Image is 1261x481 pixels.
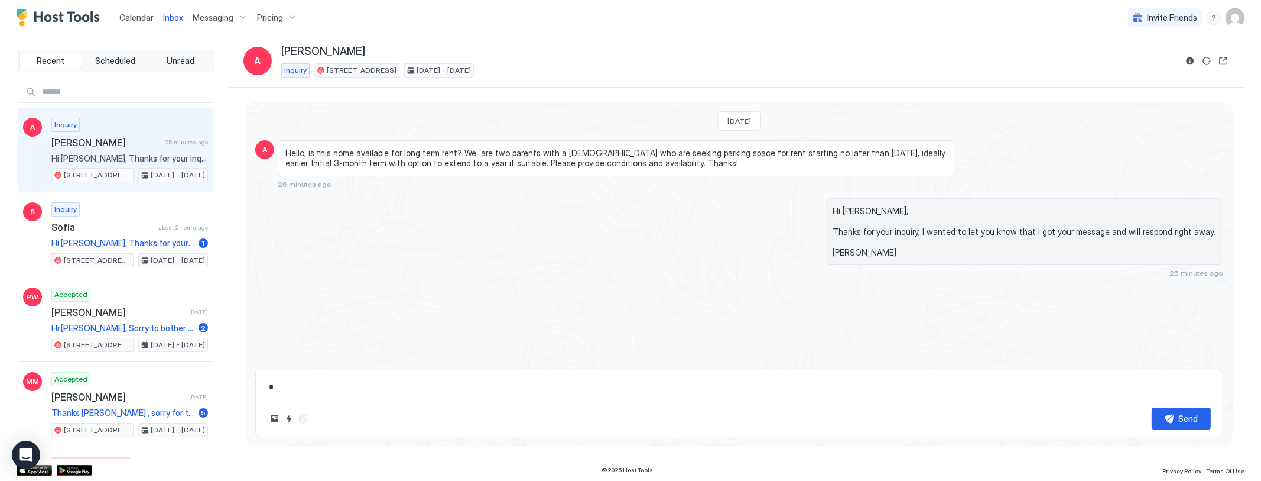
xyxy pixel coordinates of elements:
span: Inquiry [54,204,77,215]
a: Host Tools Logo [17,9,105,27]
span: [PERSON_NAME] [51,391,184,403]
span: [STREET_ADDRESS] [64,170,131,180]
span: [STREET_ADDRESS] [64,425,131,435]
span: Scheduled [96,56,136,66]
span: Terms Of Use [1206,467,1244,474]
span: [DATE] - [DATE] [151,340,205,350]
span: [DATE] - [DATE] [151,425,205,435]
span: Privacy Policy [1162,467,1201,474]
div: User profile [1226,8,1244,27]
span: 25 minutes ago [1169,269,1223,277]
button: Open reservation [1216,54,1230,68]
div: tab-group [17,50,214,72]
span: 2 [201,324,206,332]
button: Sync reservation [1200,54,1214,68]
button: Recent [19,53,82,69]
span: Hi [PERSON_NAME], Thanks for your inquiry, I wanted to let you know that I got your message and w... [51,238,194,248]
span: S [30,206,35,217]
span: A [30,122,35,133]
button: Scheduled [84,53,147,69]
div: menu [1207,11,1221,25]
span: 26 minutes ago [278,180,331,189]
a: Inbox [163,11,183,24]
a: Google Play Store [57,465,92,476]
a: Privacy Policy [1162,464,1201,476]
span: [DATE] - [DATE] [151,255,205,266]
button: Upload image [268,412,282,426]
span: [DATE] [727,117,751,125]
span: [PERSON_NAME] [51,137,161,149]
span: 25 minutes ago [165,138,208,146]
span: Hi [PERSON_NAME], Thanks for your inquiry, I wanted to let you know that I got your message and w... [51,153,208,164]
div: Open Intercom Messenger [12,441,40,469]
span: 1 [202,238,205,247]
span: [DATE] [189,308,208,316]
span: Hello, is this home available for long term rent? We are two parents with a [DEMOGRAPHIC_DATA] wh... [285,148,948,169]
button: Reservation information [1183,54,1197,68]
span: Invite Friends [1147,12,1197,23]
span: Hi [PERSON_NAME], Thanks for your inquiry, I wanted to let you know that I got your message and w... [833,206,1215,258]
span: [STREET_ADDRESS] [327,65,396,76]
span: [STREET_ADDRESS] [64,340,131,350]
span: Hi [PERSON_NAME], Sorry to bother you but if you have a second, could you write us a review? Revi... [51,323,194,334]
span: Inquiry [284,65,307,76]
span: Accepted [54,289,87,300]
span: [PERSON_NAME] [51,306,184,318]
span: [STREET_ADDRESS] [64,255,131,266]
span: Accepted [54,374,87,385]
a: Calendar [119,11,154,24]
span: [DATE] [189,393,208,401]
span: Sofia [51,221,154,233]
span: 5 [201,408,206,417]
span: Inbox [163,12,183,22]
span: [DATE] - [DATE] [151,170,205,180]
button: Quick reply [282,412,296,426]
span: A [255,54,261,68]
span: Thanks [PERSON_NAME] , sorry for the troubles [51,408,194,418]
a: Terms Of Use [1206,464,1244,476]
span: PW [27,292,38,302]
span: [PERSON_NAME] [281,45,365,59]
span: A [262,144,267,155]
span: MM [26,376,39,387]
input: Input Field [37,82,213,102]
span: Pricing [257,12,283,23]
span: Inquiry [54,120,77,130]
button: Send [1152,408,1211,430]
button: Unread [149,53,212,69]
span: about 2 hours ago [158,224,208,231]
span: Messaging [193,12,233,23]
a: App Store [17,465,52,476]
span: Calendar [119,12,154,22]
div: Send [1179,412,1198,425]
span: © 2025 Host Tools [602,466,653,474]
span: Recent [37,56,64,66]
span: [DATE] - [DATE] [417,65,471,76]
span: Unread [167,56,194,66]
